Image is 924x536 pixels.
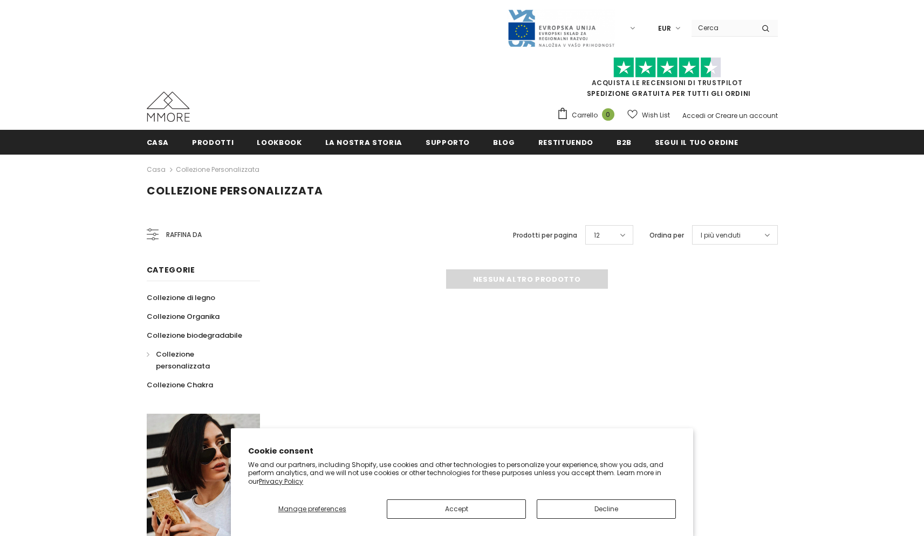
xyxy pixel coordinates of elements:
a: Javni Razpis [507,23,615,32]
button: Accept [387,499,526,519]
span: 12 [594,230,600,241]
span: 0 [602,108,614,121]
span: Collezione biodegradabile [147,330,242,340]
span: EUR [658,23,671,34]
a: Casa [147,163,166,176]
span: I più venduti [701,230,741,241]
a: La nostra storia [325,130,402,154]
a: Acquista le recensioni di TrustPilot [592,78,743,87]
span: Carrello [572,110,598,121]
label: Ordina per [649,230,684,241]
img: Javni Razpis [507,9,615,48]
a: Creare un account [715,111,778,120]
span: B2B [617,137,632,148]
span: Wish List [642,110,670,121]
span: Raffina da [166,229,202,241]
a: Prodotti [192,130,234,154]
span: Prodotti [192,137,234,148]
button: Manage preferences [248,499,376,519]
p: We and our partners, including Shopify, use cookies and other technologies to personalize your ex... [248,461,676,486]
span: Blog [493,137,515,148]
button: Decline [537,499,676,519]
span: supporto [426,137,470,148]
span: Collezione personalizzata [147,183,323,198]
a: Collezione biodegradabile [147,326,242,345]
span: Categorie [147,264,195,275]
a: Restituendo [538,130,593,154]
input: Search Site [692,20,754,36]
span: SPEDIZIONE GRATUITA PER TUTTI GLI ORDINI [557,62,778,98]
span: Collezione Organika [147,311,220,322]
span: Collezione di legno [147,293,215,303]
a: supporto [426,130,470,154]
a: Wish List [627,106,670,124]
a: Collezione personalizzata [147,345,248,375]
a: Privacy Policy [259,477,303,486]
a: B2B [617,130,632,154]
span: Collezione personalizzata [156,349,210,371]
span: Manage preferences [278,504,346,513]
a: Carrello 0 [557,107,620,123]
a: Blog [493,130,515,154]
h2: Cookie consent [248,445,676,457]
a: Segui il tuo ordine [655,130,738,154]
a: Collezione Chakra [147,375,213,394]
img: Casi MMORE [147,92,190,122]
label: Prodotti per pagina [513,230,577,241]
a: Collezione di legno [147,288,215,307]
span: La nostra storia [325,137,402,148]
a: Collezione personalizzata [176,165,259,174]
span: or [707,111,714,120]
span: Collezione Chakra [147,380,213,390]
a: Accedi [682,111,706,120]
img: Fidati di Pilot Stars [613,57,721,78]
span: Casa [147,137,169,148]
span: Restituendo [538,137,593,148]
span: Segui il tuo ordine [655,137,738,148]
a: Collezione Organika [147,307,220,326]
a: Casa [147,130,169,154]
a: Lookbook [257,130,302,154]
span: Lookbook [257,137,302,148]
